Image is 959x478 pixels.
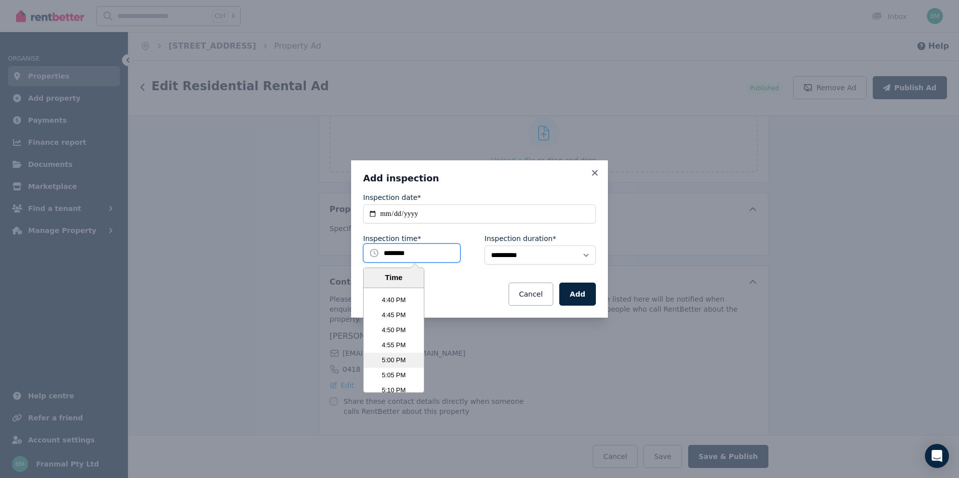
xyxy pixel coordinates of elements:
button: Cancel [509,283,553,306]
li: 5:10 PM [364,383,424,398]
label: Inspection time* [363,233,421,244]
label: Inspection date* [363,192,421,202]
li: 4:50 PM [364,323,424,338]
li: 5:05 PM [364,368,424,383]
ul: Time [364,288,424,393]
li: 5:00 PM [364,353,424,368]
li: 4:55 PM [364,338,424,353]
li: 4:40 PM [364,293,424,308]
div: Open Intercom Messenger [925,444,949,468]
label: Inspection duration* [485,233,556,244]
button: Add [559,283,596,306]
li: 4:45 PM [364,308,424,323]
div: Time [366,272,421,284]
h3: Add inspection [363,172,596,184]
